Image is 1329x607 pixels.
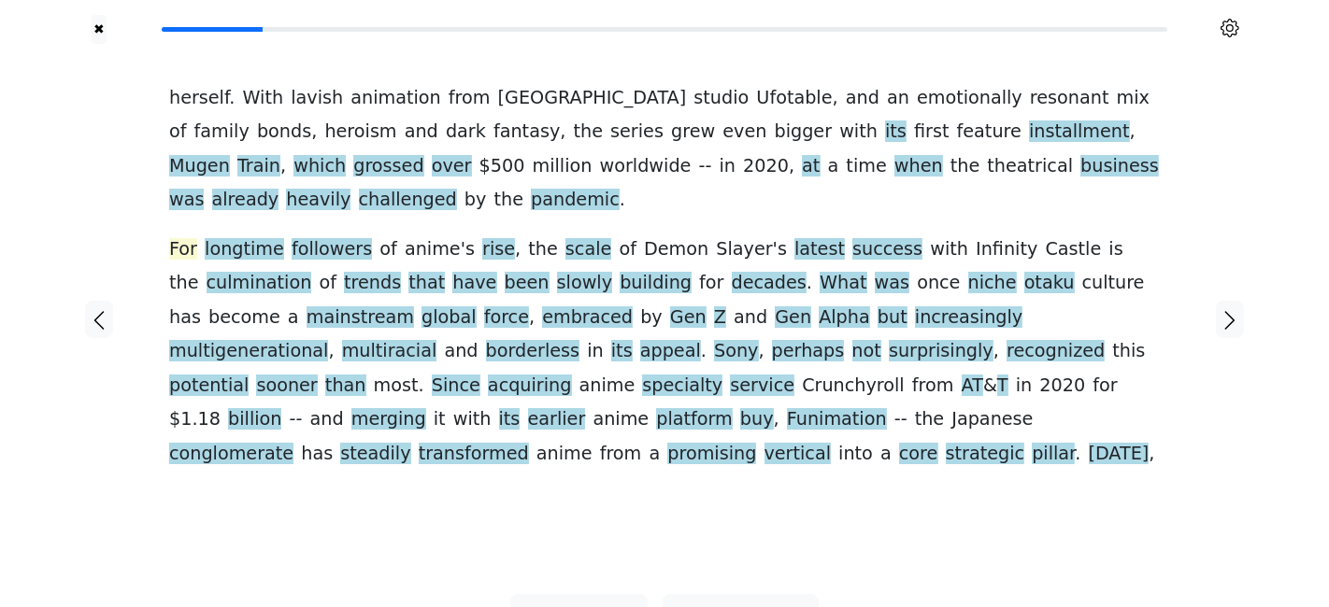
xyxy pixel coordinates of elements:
[730,374,794,398] span: service
[775,120,833,144] span: bigger
[846,87,879,110] span: and
[291,87,343,110] span: lavish
[1007,340,1105,363] span: recognized
[644,238,708,261] span: Demon
[405,238,461,261] span: anime
[1039,374,1085,398] span: 2020
[887,87,909,110] span: an
[1112,340,1145,363] span: this
[1080,155,1159,178] span: business
[611,340,633,363] span: its
[324,120,396,144] span: heroism
[311,120,317,144] span: ,
[650,443,661,466] span: a
[169,374,249,398] span: potential
[802,374,905,398] span: Crunchyroll
[894,155,943,178] span: when
[484,306,529,330] span: force
[432,374,480,398] span: Since
[620,189,625,212] span: .
[885,120,907,144] span: its
[740,408,774,431] span: buy
[789,155,794,178] span: ,
[716,238,772,261] span: Slayer
[774,408,779,431] span: ,
[353,155,423,178] span: grossed
[579,374,636,398] span: anime
[917,272,960,295] span: once
[419,374,424,398] span: .
[976,238,1037,261] span: Infinity
[169,340,328,363] span: multigenerational
[833,87,838,110] span: ,
[600,155,692,178] span: worldwide
[319,272,336,295] span: of
[574,120,604,144] span: the
[488,374,572,398] span: acquiring
[464,189,487,212] span: by
[408,272,445,295] span: that
[192,408,197,431] span: .
[342,340,437,363] span: multiracial
[531,189,620,212] span: pandemic
[819,306,870,330] span: Alpha
[293,155,346,178] span: which
[452,272,496,295] span: have
[968,272,1017,295] span: niche
[778,238,787,261] span: s
[1093,374,1117,398] span: for
[610,120,664,144] span: series
[212,189,279,212] span: already
[205,238,284,261] span: longtime
[498,87,687,110] span: [GEOGRAPHIC_DATA]
[169,408,180,431] span: $
[847,155,887,178] span: time
[288,306,299,330] span: a
[787,408,887,431] span: Funimation
[838,443,873,466] span: into
[434,408,446,431] span: it
[912,374,954,398] span: from
[557,272,612,295] span: slowly
[642,374,722,398] span: specialty
[889,340,993,363] span: surprisingly
[340,443,410,466] span: steadily
[208,306,280,330] span: become
[169,155,230,178] span: Mugen
[499,408,521,431] span: its
[620,272,692,295] span: building
[1030,87,1109,110] span: resonant
[482,238,515,261] span: rise
[997,374,1008,398] span: T
[194,120,250,144] span: family
[656,408,733,431] span: platform
[667,443,756,466] span: promising
[565,238,611,261] span: scale
[899,443,938,466] span: core
[169,443,293,466] span: conglomerate
[479,155,491,178] span: $
[198,408,221,431] span: 18
[461,238,465,261] span: '
[1016,374,1033,398] span: in
[301,443,333,466] span: has
[237,155,280,178] span: Train
[515,238,521,261] span: ,
[560,120,565,144] span: ,
[1075,443,1080,466] span: .
[714,306,726,330] span: Z
[699,155,712,178] span: --
[1089,443,1150,466] span: [DATE]
[775,306,811,330] span: Gen
[350,87,440,110] span: animation
[446,120,486,144] span: dark
[493,120,560,144] span: fantasy
[307,306,414,330] span: mainstream
[794,238,845,261] span: latest
[1149,443,1154,466] span: ,
[1029,120,1130,144] span: installment
[930,238,968,261] span: with
[432,155,472,178] span: over
[449,87,491,110] span: from
[528,238,558,261] span: the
